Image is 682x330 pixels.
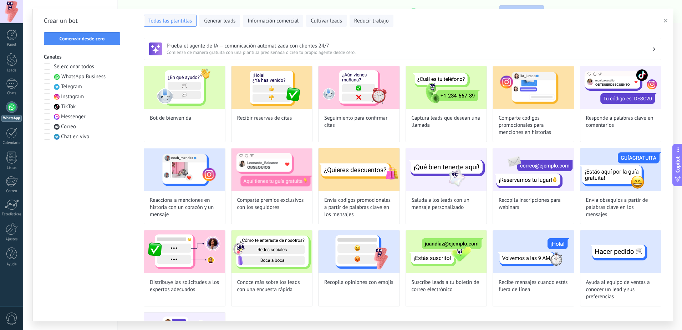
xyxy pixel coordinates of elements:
img: Bot de bienvenida [144,66,225,109]
button: Generar leads [199,15,240,27]
div: Panel [1,42,22,47]
img: Recibir reservas de citas [231,66,312,109]
img: Recopila inscripciones para webinars [493,148,574,191]
h3: Prueba el agente de IA — comunicación automatizada con clientes 24/7 [167,42,652,49]
button: Comenzar desde cero [44,32,120,45]
span: Bot de bienvenida [150,115,191,122]
img: Conoce más sobre los leads con una encuesta rápida [231,230,312,273]
span: Cultivar leads [311,17,342,25]
img: Comparte premios exclusivos con los seguidores [231,148,312,191]
img: Ayuda al equipo de ventas a conocer un lead y sus preferencias [580,230,661,273]
span: Recopila opiniones con emojis [324,279,393,286]
span: Comparte premios exclusivos con los seguidores [237,197,307,211]
div: Listas [1,166,22,170]
span: Seguimiento para confirmar citas [324,115,394,129]
h3: Canales [44,54,121,60]
img: Saluda a los leads con un mensaje personalizado [406,148,487,191]
img: Envía obsequios a partir de palabras clave en los mensajes [580,148,661,191]
span: Messenger [61,113,86,120]
img: Recibe mensajes cuando estés fuera de línea [493,230,574,273]
button: Todas las plantillas [144,15,197,27]
span: Comienza de manera gratuita con una plantilla prediseñada o crea tu propio agente desde cero. [167,49,652,55]
span: Recopila inscripciones para webinars [499,197,568,211]
span: Reducir trabajo [354,17,389,25]
span: Generar leads [204,17,235,25]
div: Calendario [1,141,22,145]
span: Suscribe leads a tu boletín de correo electrónico [412,279,481,293]
h2: Crear un bot [44,15,121,26]
span: Captura leads que desean una llamada [412,115,481,129]
span: Comparte códigos promocionales para menciones en historias [499,115,568,136]
span: Envía códigos promocionales a partir de palabras clave en los mensajes [324,197,394,218]
span: Información comercial [248,17,299,25]
span: Recibe mensajes cuando estés fuera de línea [499,279,568,293]
span: Chat en vivo [61,133,89,140]
span: Reacciona a menciones en historia con un corazón y un mensaje [150,197,219,218]
span: Recibir reservas de citas [237,115,292,122]
span: Conoce más sobre los leads con una encuesta rápida [237,279,307,293]
span: WhatsApp Business [61,73,106,80]
span: Comenzar desde cero [60,36,105,41]
div: Ajustes [1,237,22,242]
span: Responde a palabras clave en comentarios [586,115,656,129]
span: Seleccionar todos [54,63,94,70]
button: Información comercial [243,15,303,27]
img: Distribuye las solicitudes a los expertos adecuados [144,230,225,273]
span: Correo [61,123,76,130]
img: Reacciona a menciones en historia con un corazón y un mensaje [144,148,225,191]
div: Estadísticas [1,212,22,217]
span: Saluda a los leads con un mensaje personalizado [412,197,481,211]
div: Ayuda [1,262,22,267]
img: Responde a palabras clave en comentarios [580,66,661,109]
span: TikTok [61,103,76,110]
span: Todas las plantillas [148,17,192,25]
span: Telegram [61,83,82,90]
img: Recopila opiniones con emojis [319,230,399,273]
div: WhatsApp [1,115,22,122]
img: Comparte códigos promocionales para menciones en historias [493,66,574,109]
span: Instagram [61,93,84,100]
img: Envía códigos promocionales a partir de palabras clave en los mensajes [319,148,399,191]
img: Seguimiento para confirmar citas [319,66,399,109]
span: Copilot [674,156,681,173]
button: Reducir trabajo [350,15,393,27]
img: Captura leads que desean una llamada [406,66,487,109]
div: Leads [1,68,22,73]
span: Ayuda al equipo de ventas a conocer un lead y sus preferencias [586,279,656,300]
button: Cultivar leads [306,15,346,27]
span: Distribuye las solicitudes a los expertos adecuados [150,279,219,293]
img: Suscribe leads a tu boletín de correo electrónico [406,230,487,273]
div: Correo [1,189,22,194]
div: Chats [1,91,22,96]
span: Envía obsequios a partir de palabras clave en los mensajes [586,197,656,218]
